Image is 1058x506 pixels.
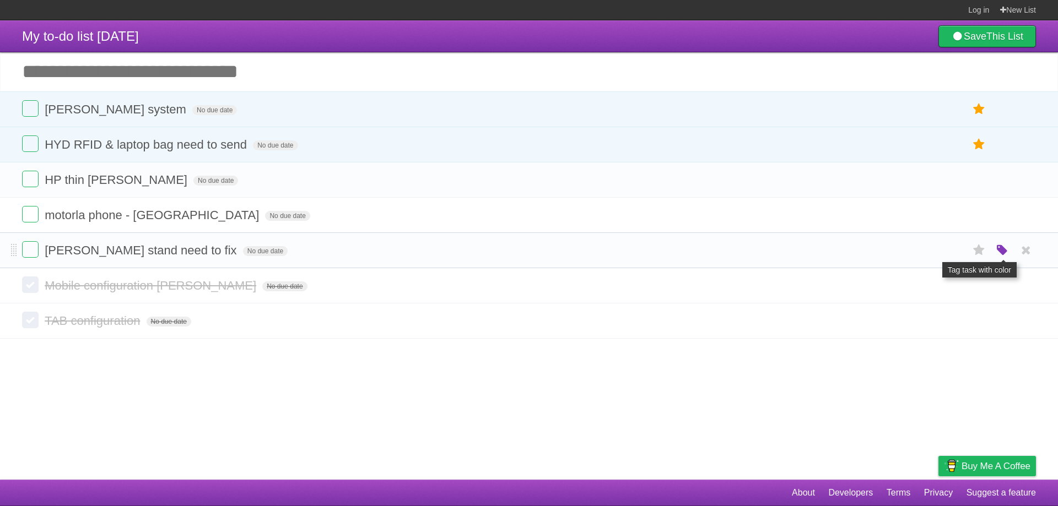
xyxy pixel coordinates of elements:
[22,206,39,222] label: Done
[22,171,39,187] label: Done
[887,482,911,503] a: Terms
[253,140,298,150] span: No due date
[45,138,250,151] span: HYD RFID & laptop bag need to send
[22,241,39,258] label: Done
[22,135,39,152] label: Done
[45,279,259,292] span: Mobile configuration [PERSON_NAME]
[262,281,307,291] span: No due date
[969,135,990,154] label: Star task
[45,102,189,116] span: [PERSON_NAME] system
[22,29,139,43] span: My to-do list [DATE]
[22,312,39,328] label: Done
[792,482,815,503] a: About
[265,211,310,221] span: No due date
[828,482,873,503] a: Developers
[45,243,240,257] span: [PERSON_NAME] stand need to fix
[147,317,191,327] span: No due date
[45,208,262,222] span: motorla phone - [GEOGRAPHIC_DATA]
[22,100,39,117] label: Done
[192,105,237,115] span: No due date
[938,456,1036,476] a: Buy me a coffee
[45,173,190,187] span: HP thin [PERSON_NAME]
[967,482,1036,503] a: Suggest a feature
[243,246,288,256] span: No due date
[944,456,959,475] img: Buy me a coffee
[193,176,238,186] span: No due date
[924,482,953,503] a: Privacy
[938,25,1036,47] a: SaveThis List
[22,276,39,293] label: Done
[45,314,143,328] span: TAB configuration
[969,100,990,118] label: Star task
[986,31,1023,42] b: This List
[962,456,1030,476] span: Buy me a coffee
[969,241,990,259] label: Star task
